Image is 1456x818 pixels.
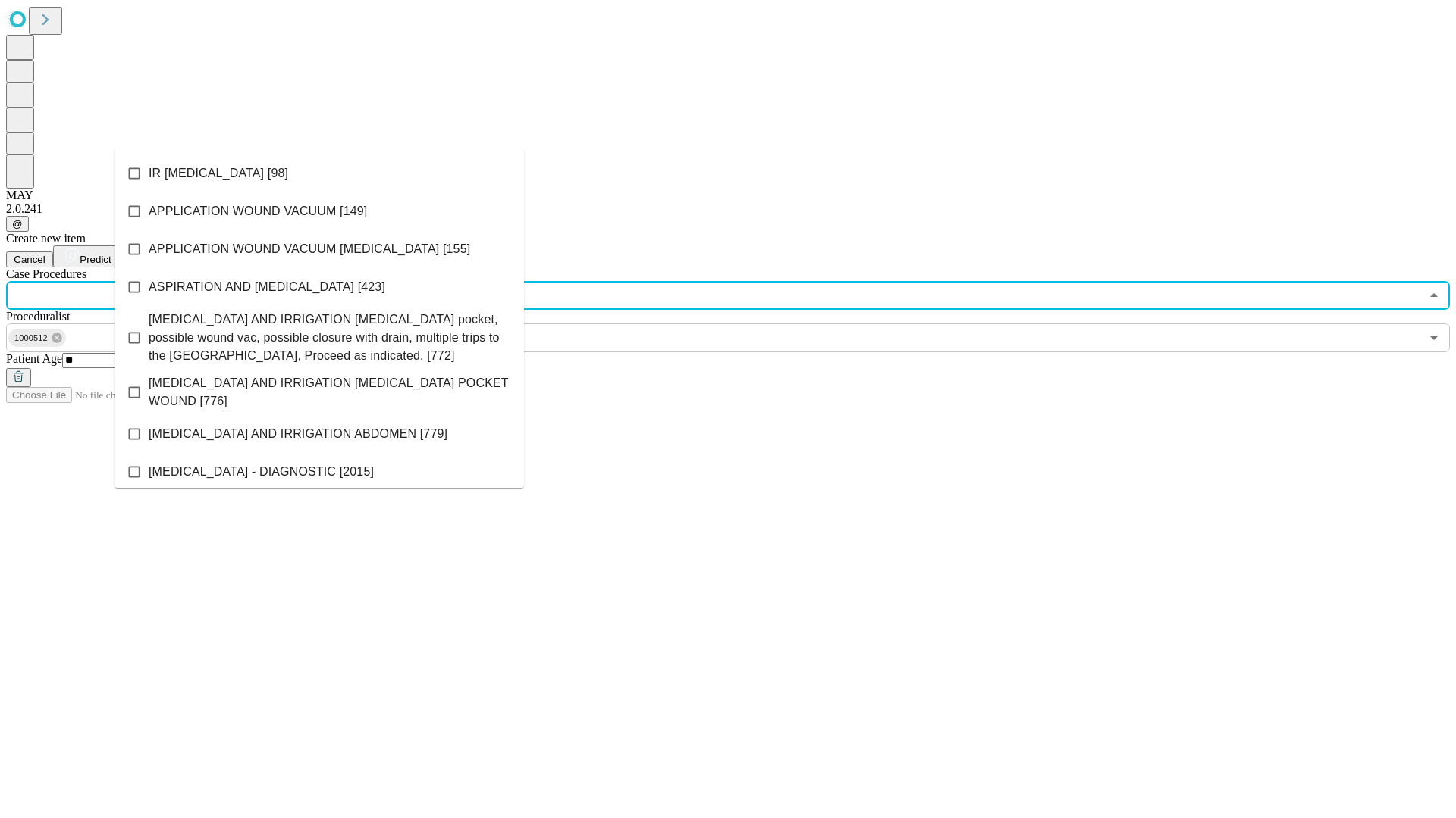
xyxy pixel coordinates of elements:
div: 2.0.241 [6,202,1450,216]
span: Cancel [14,254,45,265]
button: Close [1423,285,1445,306]
span: Predict [80,254,111,265]
span: Proceduralist [6,310,70,323]
button: Cancel [6,251,53,267]
span: [MEDICAL_DATA] AND IRRIGATION [MEDICAL_DATA] pocket, possible wound vac, possible closure with dr... [149,311,512,365]
span: APPLICATION WOUND VACUUM [149] [149,202,367,220]
button: Open [1423,327,1445,348]
button: Predict [53,245,123,267]
span: Patient Age [6,352,62,365]
span: APPLICATION WOUND VACUUM [MEDICAL_DATA] [155] [149,240,470,258]
span: @ [12,218,23,229]
span: ASPIRATION AND [MEDICAL_DATA] [423] [149,278,385,296]
div: MAY [6,189,1450,202]
span: [MEDICAL_DATA] AND IRRIGATION ABDOMEN [779] [149,425,447,443]
span: 1000512 [8,329,54,347]
span: Create new item [6,232,86,245]
div: 1000512 [8,329,66,347]
span: [MEDICAL_DATA] AND IRRIGATION [MEDICAL_DATA] POCKET WOUND [776] [149,374,512,411]
span: IR [MEDICAL_DATA] [98] [149,164,288,183]
span: [MEDICAL_DATA] - DIAGNOSTIC [2015] [149,463,374,481]
span: Scheduled Procedure [6,267,86,280]
button: @ [6,216,29,232]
